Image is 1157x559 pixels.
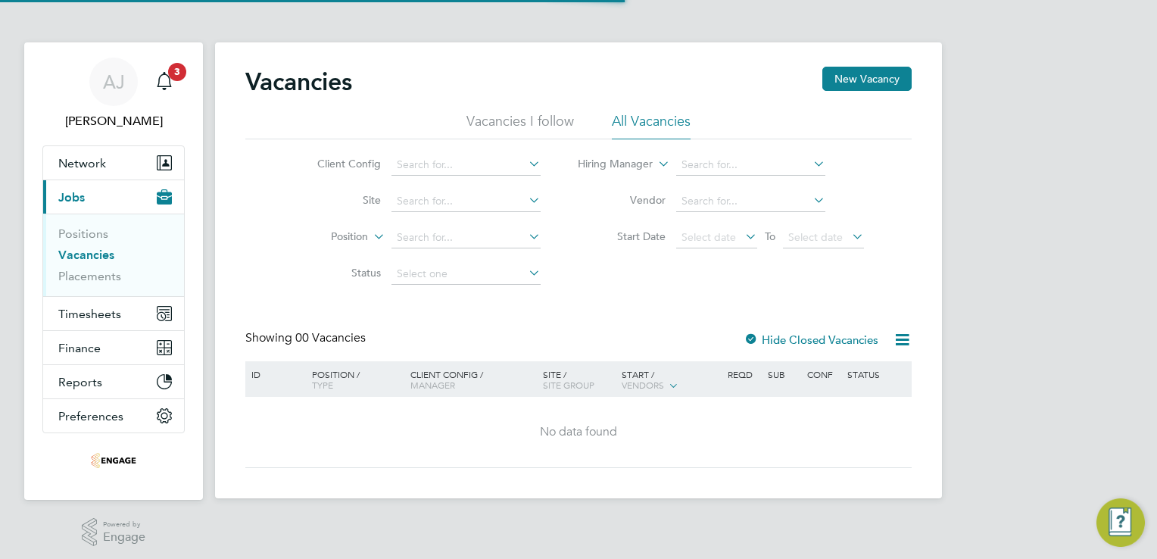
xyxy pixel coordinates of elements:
[42,112,185,130] span: Aggie Jasinska
[43,331,184,364] button: Finance
[103,531,145,544] span: Engage
[744,333,878,347] label: Hide Closed Vacancies
[43,146,184,180] button: Network
[281,230,368,245] label: Position
[58,307,121,321] span: Timesheets
[612,112,691,139] li: All Vacancies
[724,361,763,387] div: Reqd
[43,297,184,330] button: Timesheets
[391,155,541,176] input: Search for...
[58,156,106,170] span: Network
[58,375,102,389] span: Reports
[43,365,184,398] button: Reports
[82,518,146,547] a: Powered byEngage
[410,379,455,391] span: Manager
[245,67,352,97] h2: Vacancies
[788,230,843,244] span: Select date
[622,379,664,391] span: Vendors
[760,226,780,246] span: To
[295,330,366,345] span: 00 Vacancies
[58,269,121,283] a: Placements
[149,58,179,106] a: 3
[294,266,381,279] label: Status
[58,190,85,205] span: Jobs
[42,448,185,473] a: Go to home page
[578,230,666,243] label: Start Date
[103,72,125,92] span: AJ
[764,361,803,387] div: Sub
[103,518,145,531] span: Powered by
[844,361,909,387] div: Status
[566,157,653,172] label: Hiring Manager
[391,227,541,248] input: Search for...
[578,193,666,207] label: Vendor
[466,112,574,139] li: Vacancies I follow
[301,361,407,398] div: Position /
[58,248,114,262] a: Vacancies
[168,63,186,81] span: 3
[58,409,123,423] span: Preferences
[676,155,825,176] input: Search for...
[391,264,541,285] input: Select one
[43,214,184,296] div: Jobs
[407,361,539,398] div: Client Config /
[42,58,185,130] a: AJ[PERSON_NAME]
[391,191,541,212] input: Search for...
[822,67,912,91] button: New Vacancy
[803,361,843,387] div: Conf
[58,226,108,241] a: Positions
[91,448,136,473] img: acceptrec-logo-retina.png
[681,230,736,244] span: Select date
[539,361,619,398] div: Site /
[248,361,301,387] div: ID
[676,191,825,212] input: Search for...
[1096,498,1145,547] button: Engage Resource Center
[294,157,381,170] label: Client Config
[294,193,381,207] label: Site
[543,379,594,391] span: Site Group
[618,361,724,399] div: Start /
[43,399,184,433] button: Preferences
[43,180,184,214] button: Jobs
[58,341,101,355] span: Finance
[248,424,909,440] div: No data found
[312,379,333,391] span: Type
[24,42,203,500] nav: Main navigation
[245,330,369,346] div: Showing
